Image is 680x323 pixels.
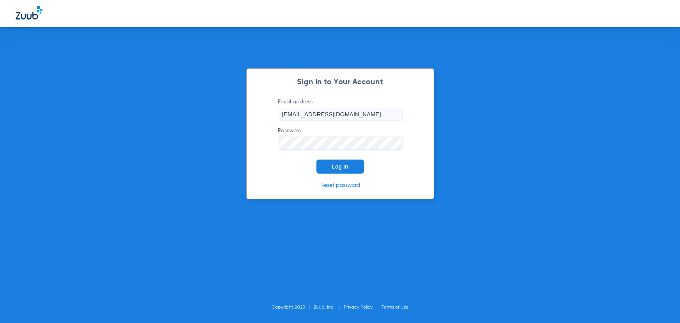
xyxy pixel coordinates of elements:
[278,108,403,121] input: Email address
[344,305,373,310] a: Privacy Policy
[641,286,680,323] iframe: Chat Widget
[320,183,360,188] a: Reset password
[316,160,364,174] button: Log In
[278,137,403,150] input: Password
[332,163,348,170] span: Log In
[382,305,408,310] a: Terms of Use
[272,303,314,311] li: Copyright 2025
[278,127,403,150] label: Password
[16,6,42,20] img: Zuub Logo
[314,303,344,311] li: Zuub, Inc.
[278,98,403,121] label: Email address
[266,78,414,86] h2: Sign In to Your Account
